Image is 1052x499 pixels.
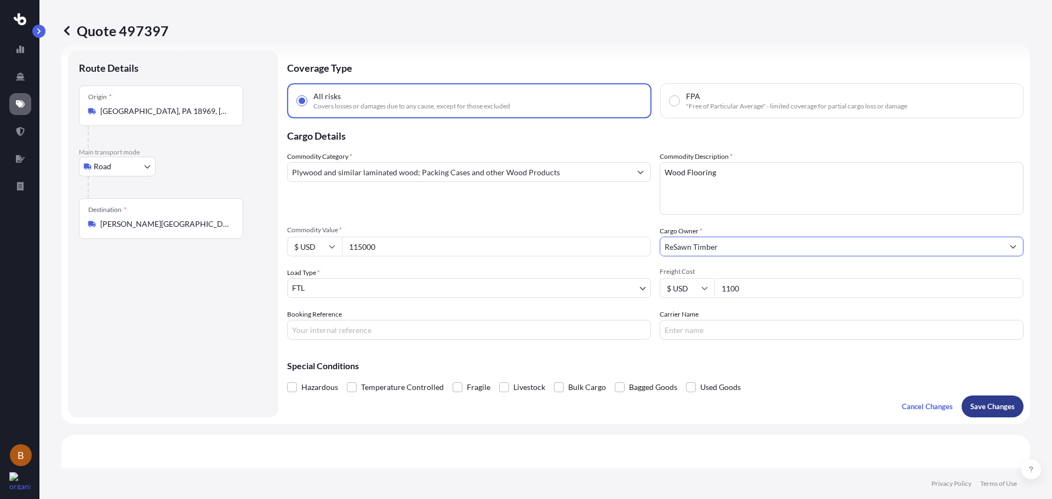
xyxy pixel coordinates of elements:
[287,278,651,298] button: FTL
[313,91,341,102] span: All risks
[100,106,230,117] input: Origin
[660,237,1003,256] input: Full name
[292,283,305,294] span: FTL
[902,401,953,412] p: Cancel Changes
[962,395,1024,417] button: Save Changes
[660,151,733,162] label: Commodity Description
[61,22,169,39] p: Quote 497397
[629,379,677,395] span: Bagged Goods
[287,309,342,320] label: Booking Reference
[980,479,1017,488] a: Terms of Use
[301,379,338,395] span: Hazardous
[88,205,127,214] div: Destination
[287,50,1024,83] p: Coverage Type
[893,395,962,417] button: Cancel Changes
[287,151,352,162] label: Commodity Category
[970,401,1015,412] p: Save Changes
[714,278,1024,298] input: Enter amount
[660,320,1024,340] input: Enter name
[660,226,702,237] label: Cargo Owner
[9,472,30,490] img: organization-logo
[18,450,24,461] span: B
[467,379,490,395] span: Fragile
[88,93,112,101] div: Origin
[686,102,907,111] span: "Free of Particular Average" - limited coverage for partial cargo loss or damage
[288,162,631,182] input: Select a commodity type
[660,162,1024,215] textarea: Wood Flooring
[631,162,650,182] button: Show suggestions
[342,237,651,256] input: Type amount
[100,219,230,230] input: Destination
[79,148,267,157] p: Main transport mode
[568,379,606,395] span: Bulk Cargo
[513,379,545,395] span: Livestock
[361,379,444,395] span: Temperature Controlled
[700,379,741,395] span: Used Goods
[1003,237,1023,256] button: Show suggestions
[287,118,1024,151] p: Cargo Details
[79,61,139,74] p: Route Details
[287,362,1024,370] p: Special Conditions
[313,102,510,111] span: Covers losses or damages due to any cause, except for those excluded
[670,96,679,106] input: FPA"Free of Particular Average" - limited coverage for partial cargo loss or damage
[931,479,971,488] a: Privacy Policy
[287,226,651,234] span: Commodity Value
[660,309,699,320] label: Carrier Name
[686,91,700,102] span: FPA
[660,267,1024,276] span: Freight Cost
[297,96,307,106] input: All risksCovers losses or damages due to any cause, except for those excluded
[287,267,320,278] span: Load Type
[287,320,651,340] input: Your internal reference
[94,161,111,172] span: Road
[79,157,156,176] button: Select transport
